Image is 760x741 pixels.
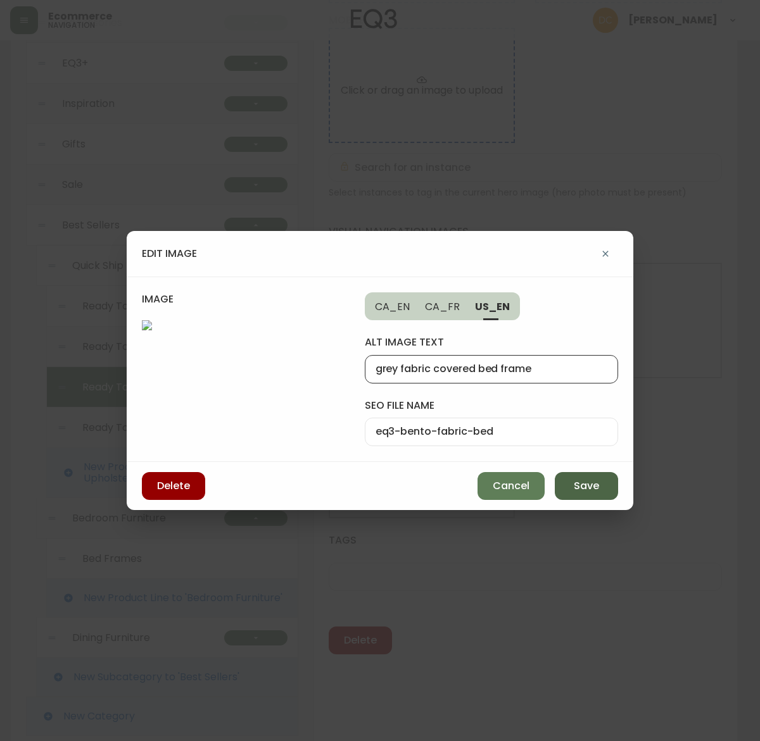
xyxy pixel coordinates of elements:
button: Save [555,472,618,500]
label: seo file name [365,399,618,413]
span: CA_FR [425,300,460,313]
span: Delete [157,479,190,493]
span: US_EN [475,300,510,313]
button: Cancel [478,472,545,500]
label: alt image text [365,335,618,349]
h4: image [142,292,350,320]
h4: edit image [142,247,197,261]
img: 3b6190f9-449f-49fb-ba3f-1ac995b74292 [142,320,350,446]
span: CA_EN [375,300,410,313]
span: Cancel [493,479,529,493]
button: Delete [142,472,205,500]
span: Save [574,479,599,493]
